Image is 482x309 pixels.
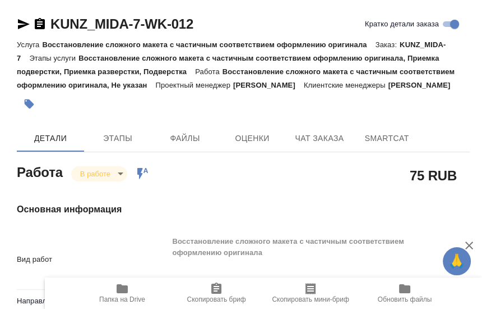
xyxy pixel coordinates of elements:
[272,296,349,303] span: Скопировать мини-бриф
[17,203,470,216] h4: Основная информация
[304,81,388,89] p: Клиентские менеджеры
[99,296,145,303] span: Папка на Drive
[17,92,41,116] button: Добавить тэг
[17,17,30,31] button: Скопировать ссылку для ЯМессенджера
[17,254,168,265] p: Вид работ
[17,67,455,89] p: Восстановление сложного макета с частичным соответствием оформлению оригинала, Не указан
[225,131,279,146] span: Оценки
[33,17,47,31] button: Скопировать ссылку
[24,131,77,146] span: Детали
[17,296,168,307] p: Направление перевода
[169,278,263,309] button: Скопировать бриф
[17,54,439,76] p: Восстановление сложного макета с частичным соответствием оформлению оригинала, Приемка подверстки...
[155,81,233,89] p: Проектный менеджер
[378,296,432,303] span: Обновить файлы
[293,131,346,146] span: Чат заказа
[187,296,245,303] span: Скопировать бриф
[195,67,223,76] p: Работа
[358,278,452,309] button: Обновить файлы
[365,19,439,30] span: Кратко детали заказа
[50,16,193,31] a: KUNZ_MIDA-7-WK-012
[17,40,42,49] p: Услуга
[233,81,304,89] p: [PERSON_NAME]
[158,131,212,146] span: Файлы
[77,169,114,179] button: В работе
[388,81,459,89] p: [PERSON_NAME]
[71,166,127,181] div: В работе
[360,131,414,146] span: SmartCat
[42,40,375,49] p: Восстановление сложного макета с частичным соответствием оформлению оригинала
[263,278,358,309] button: Скопировать мини-бриф
[75,278,169,309] button: Папка на Drive
[447,249,466,273] span: 🙏
[91,131,145,146] span: Этапы
[376,40,400,49] p: Заказ:
[29,54,78,62] p: Этапы услуги
[17,161,63,181] h2: Работа
[443,247,471,275] button: 🙏
[410,166,457,185] h2: 75 RUB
